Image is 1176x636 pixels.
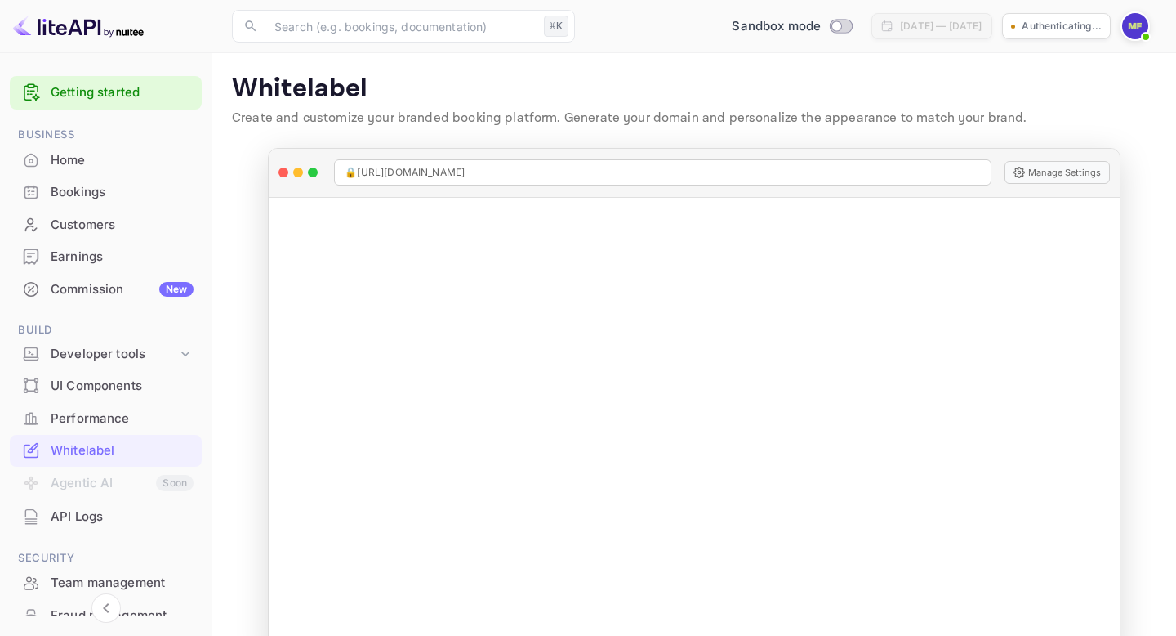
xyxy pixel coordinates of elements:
img: mohamed faried [1122,13,1148,39]
span: Build [10,321,202,339]
a: API Logs [10,501,202,531]
a: Home [10,145,202,175]
p: Create and customize your branded booking platform. Generate your domain and personalize the appe... [232,109,1156,128]
div: Whitelabel [51,441,194,460]
div: Team management [51,574,194,593]
input: Search (e.g. bookings, documentation) [265,10,537,43]
div: [DATE] — [DATE] [900,19,982,34]
span: 🔒 [URL][DOMAIN_NAME] [345,165,465,180]
div: Developer tools [51,345,177,364]
a: Earnings [10,241,202,271]
div: Bookings [51,183,194,202]
a: UI Components [10,370,202,401]
div: Commission [51,280,194,299]
div: Performance [51,410,194,428]
div: Whitelabel [10,435,202,467]
button: Manage Settings [1004,161,1110,184]
img: LiteAPI logo [13,13,144,39]
span: Business [10,126,202,144]
a: Fraud management [10,600,202,630]
a: Whitelabel [10,435,202,465]
div: Developer tools [10,340,202,369]
p: Whitelabel [232,73,1156,105]
div: New [159,282,194,297]
div: Performance [10,403,202,435]
div: Earnings [10,241,202,273]
div: API Logs [10,501,202,533]
div: Customers [51,216,194,235]
div: ⌘K [544,16,568,37]
div: Home [10,145,202,177]
span: Sandbox mode [732,17,821,36]
a: Bookings [10,177,202,207]
div: Customers [10,209,202,241]
div: Switch to Production mode [725,17,858,36]
div: Fraud management [51,607,194,625]
div: Earnings [51,248,194,266]
a: CommissionNew [10,274,202,304]
div: API Logs [51,508,194,526]
a: Performance [10,403,202,433]
div: Bookings [10,177,202,208]
button: Collapse navigation [91,593,121,623]
div: UI Components [51,377,194,396]
a: Team management [10,567,202,598]
div: Home [51,151,194,170]
span: Security [10,549,202,567]
p: Authenticating... [1022,19,1102,34]
div: Fraud management [10,600,202,632]
div: Team management [10,567,202,599]
a: Getting started [51,83,194,102]
a: Customers [10,209,202,240]
div: CommissionNew [10,274,202,306]
div: Getting started [10,76,202,110]
div: UI Components [10,370,202,402]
